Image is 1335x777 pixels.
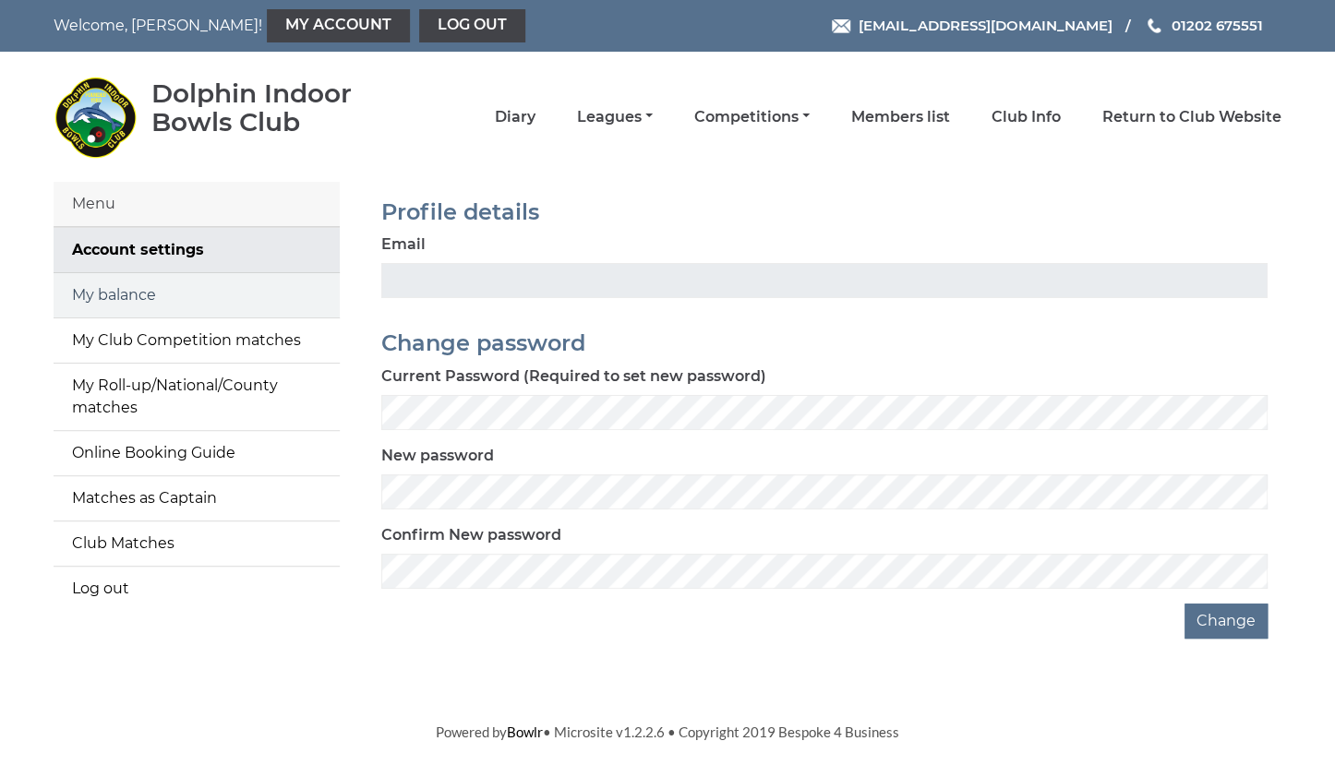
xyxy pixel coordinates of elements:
a: My Account [267,9,410,42]
a: Return to Club Website [1102,107,1281,127]
a: My Roll-up/National/County matches [54,364,340,430]
a: Log out [54,567,340,611]
label: Confirm New password [381,524,561,546]
h2: Change password [381,331,1268,355]
div: Dolphin Indoor Bowls Club [151,79,405,137]
a: Matches as Captain [54,476,340,520]
a: Online Booking Guide [54,431,340,475]
a: Leagues [577,107,653,127]
a: Club Info [992,107,1061,127]
a: Diary [495,107,535,127]
span: 01202 675551 [1172,17,1263,34]
a: Log out [419,9,525,42]
label: New password [381,445,494,467]
img: Email [832,19,850,33]
img: Phone us [1148,18,1161,33]
a: Club Matches [54,521,340,566]
span: Powered by • Microsite v1.2.2.6 • Copyright 2019 Bespoke 4 Business [436,723,899,740]
label: Email [381,233,426,256]
a: Members list [851,107,950,127]
a: Bowlr [507,723,543,740]
a: Account settings [54,228,340,272]
a: Email [EMAIL_ADDRESS][DOMAIN_NAME] [832,15,1112,36]
a: My Club Competition matches [54,318,340,363]
nav: Welcome, [PERSON_NAME]! [54,9,549,42]
img: Dolphin Indoor Bowls Club [54,76,137,159]
h2: Profile details [381,200,1268,224]
a: My balance [54,273,340,317]
a: Phone us 01202 675551 [1145,15,1263,36]
button: Change [1185,604,1268,639]
a: Competitions [694,107,810,127]
div: Menu [54,182,340,227]
span: [EMAIL_ADDRESS][DOMAIN_NAME] [859,17,1112,34]
label: Current Password (Required to set new password) [381,365,766,388]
